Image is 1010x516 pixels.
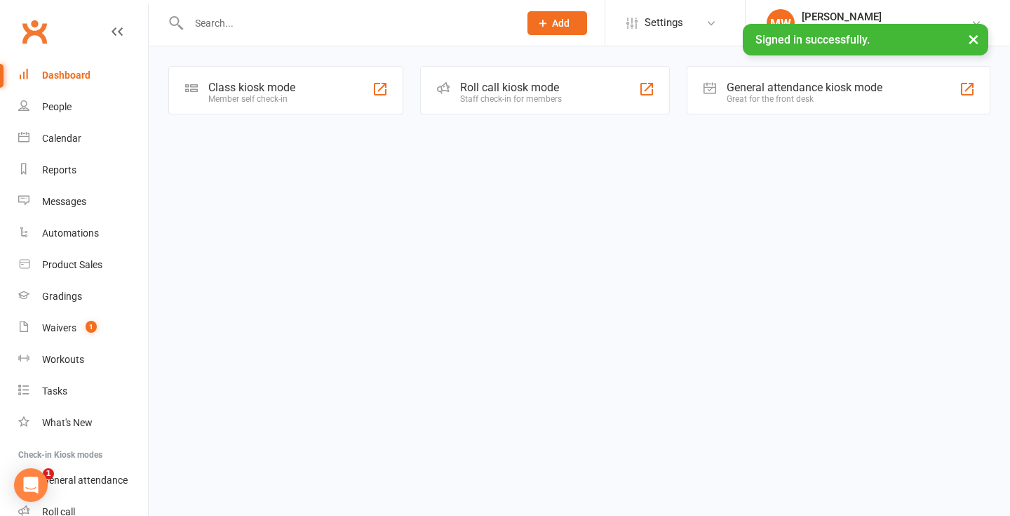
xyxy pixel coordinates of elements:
[961,24,986,54] button: ×
[18,312,148,344] a: Waivers 1
[552,18,570,29] span: Add
[802,11,971,23] div: [PERSON_NAME]
[18,407,148,439] a: What's New
[42,354,84,365] div: Workouts
[460,81,562,94] div: Roll call kiosk mode
[18,465,148,496] a: General attendance kiosk mode
[42,291,82,302] div: Gradings
[184,13,509,33] input: Search...
[802,23,971,36] div: Karate Academy [GEOGRAPHIC_DATA]
[42,133,81,144] div: Calendar
[460,94,562,104] div: Staff check-in for members
[42,417,93,428] div: What's New
[18,218,148,249] a: Automations
[18,186,148,218] a: Messages
[208,94,295,104] div: Member self check-in
[18,281,148,312] a: Gradings
[18,344,148,376] a: Workouts
[17,14,52,49] a: Clubworx
[42,70,90,81] div: Dashboard
[42,322,76,333] div: Waivers
[42,385,67,397] div: Tasks
[42,196,86,207] div: Messages
[18,123,148,154] a: Calendar
[42,227,99,239] div: Automations
[755,33,870,46] span: Signed in successfully.
[727,94,882,104] div: Great for the front desk
[767,9,795,37] div: MW
[42,101,72,112] div: People
[42,164,76,176] div: Reports
[18,376,148,407] a: Tasks
[527,11,587,35] button: Add
[208,81,295,94] div: Class kiosk mode
[86,321,97,333] span: 1
[18,154,148,186] a: Reports
[43,468,54,479] span: 1
[727,81,882,94] div: General attendance kiosk mode
[18,60,148,91] a: Dashboard
[18,249,148,281] a: Product Sales
[42,259,102,270] div: Product Sales
[42,475,128,486] div: General attendance
[18,91,148,123] a: People
[645,7,683,39] span: Settings
[14,468,48,502] div: Open Intercom Messenger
